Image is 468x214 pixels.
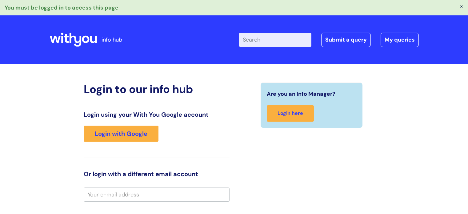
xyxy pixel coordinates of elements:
[84,170,230,178] h3: Or login with a different email account
[321,33,371,47] a: Submit a query
[381,33,419,47] a: My queries
[84,111,230,118] h3: Login using your With You Google account
[267,89,335,99] span: Are you an Info Manager?
[84,126,158,142] a: Login with Google
[460,3,463,9] button: ×
[84,83,230,96] h2: Login to our info hub
[84,188,230,202] input: Your e-mail address
[102,35,122,45] p: info hub
[267,105,314,122] a: Login here
[239,33,311,46] input: Search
